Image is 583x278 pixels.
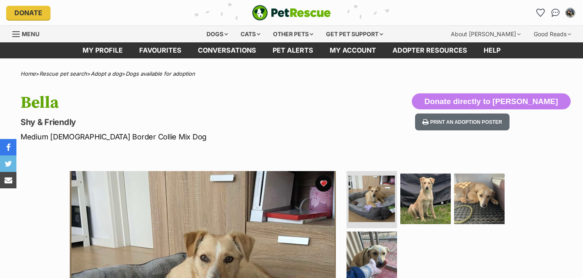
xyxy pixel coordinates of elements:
a: PetRescue [252,5,331,21]
p: Shy & Friendly [21,116,356,128]
img: Emiko profile pic [566,9,574,17]
button: Print an adoption poster [415,114,510,130]
button: Donate directly to [PERSON_NAME] [412,93,571,110]
img: Photo of Bella [454,174,505,224]
div: Cats [235,26,266,42]
a: Favourites [131,42,190,58]
a: Favourites [534,6,547,19]
div: Get pet support [320,26,389,42]
img: Photo of Bella [400,174,451,224]
p: Medium [DEMOGRAPHIC_DATA] Border Collie Mix Dog [21,131,356,142]
a: Home [21,70,36,77]
div: Good Reads [528,26,577,42]
div: About [PERSON_NAME] [445,26,526,42]
a: My profile [74,42,131,58]
button: favourite [315,175,332,192]
a: Donate [6,6,50,20]
button: My account [564,6,577,19]
img: chat-41dd97257d64d25036548639549fe6c8038ab92f7586957e7f3b1b290dea8141.svg [551,9,560,17]
div: Dogs [201,26,234,42]
span: Menu [22,30,39,37]
div: Other pets [267,26,319,42]
a: conversations [190,42,264,58]
a: Conversations [549,6,562,19]
a: Dogs available for adoption [126,70,195,77]
h1: Bella [21,93,356,112]
ul: Account quick links [534,6,577,19]
a: Help [475,42,509,58]
a: Adopt a dog [91,70,122,77]
a: Rescue pet search [39,70,87,77]
a: Adopter resources [384,42,475,58]
img: logo-e224e6f780fb5917bec1dbf3a21bbac754714ae5b6737aabdf751b685950b380.svg [252,5,331,21]
a: Menu [12,26,45,41]
a: Pet alerts [264,42,321,58]
img: Photo of Bella [349,176,395,222]
a: My account [321,42,384,58]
